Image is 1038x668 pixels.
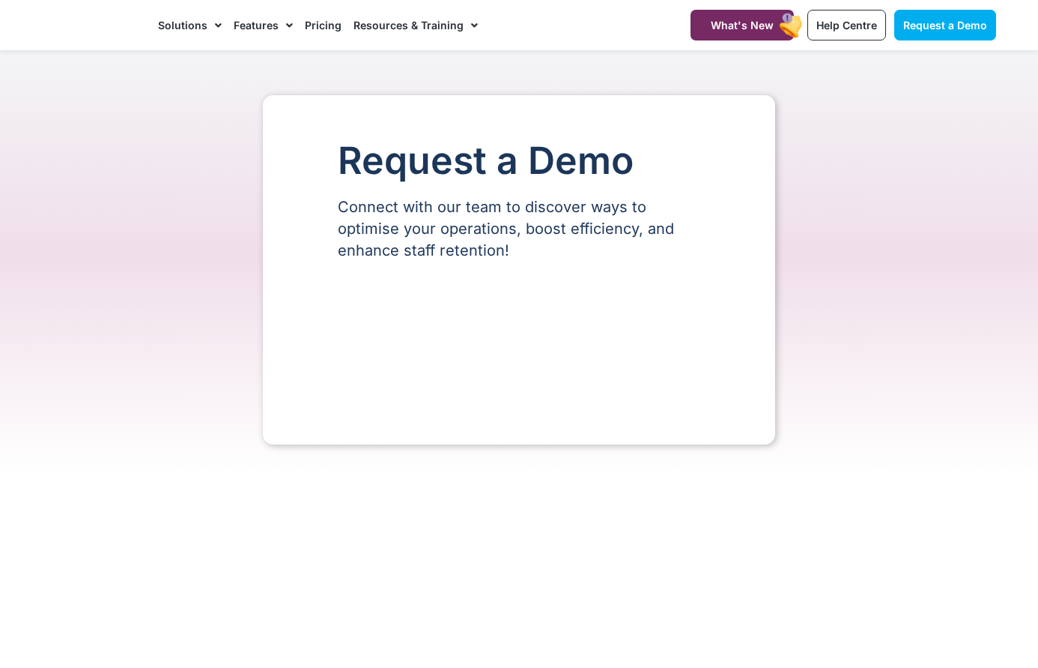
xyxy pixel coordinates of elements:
[807,10,886,40] a: Help Centre
[338,196,700,262] p: Connect with our team to discover ways to optimise your operations, boost efficiency, and enhance...
[691,10,794,40] a: What's New
[816,19,877,31] span: Help Centre
[711,19,774,31] span: What's New
[42,14,143,37] img: CareMaster Logo
[42,602,996,626] h2: Thank you for trusting CareMaster with supporting your business
[338,140,700,181] h1: Request a Demo
[338,287,700,400] iframe: Form 0
[903,19,987,31] span: Request a Demo
[894,10,996,40] a: Request a Demo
